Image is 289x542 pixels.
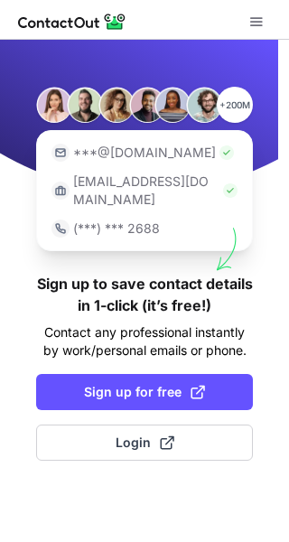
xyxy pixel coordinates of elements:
[36,87,72,123] img: Person #1
[73,144,216,162] p: ***@[DOMAIN_NAME]
[84,383,205,401] span: Sign up for free
[36,374,253,410] button: Sign up for free
[217,87,253,123] p: +200M
[154,87,191,123] img: Person #5
[129,87,165,123] img: Person #4
[98,87,135,123] img: Person #3
[67,87,103,123] img: Person #2
[223,183,238,198] img: Check Icon
[18,11,126,33] img: ContactOut v5.3.10
[73,173,219,209] p: [EMAIL_ADDRESS][DOMAIN_NAME]
[36,425,253,461] button: Login
[36,273,253,316] h1: Sign up to save contact details in 1-click (it’s free!)
[219,145,234,160] img: Check Icon
[116,434,174,452] span: Login
[186,87,222,123] img: Person #6
[51,182,70,200] img: https://contactout.com/extension/app/static/media/login-work-icon.638a5007170bc45168077fde17b29a1...
[51,144,70,162] img: https://contactout.com/extension/app/static/media/login-email-icon.f64bce713bb5cd1896fef81aa7b14a...
[36,323,253,360] p: Contact any professional instantly by work/personal emails or phone.
[51,220,70,238] img: https://contactout.com/extension/app/static/media/login-phone-icon.bacfcb865e29de816d437549d7f4cb...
